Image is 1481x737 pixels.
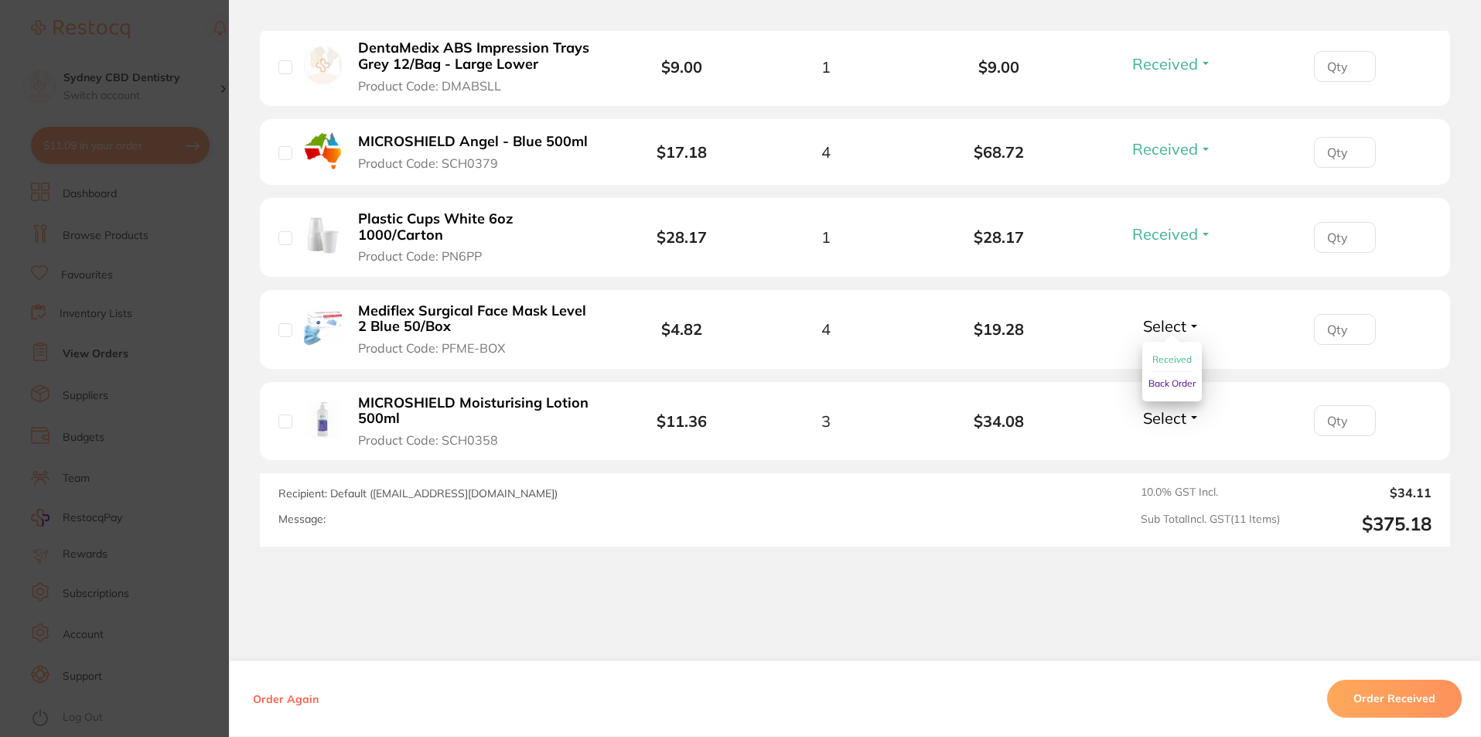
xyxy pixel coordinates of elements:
[278,513,326,526] label: Message:
[304,131,342,169] img: MICROSHIELD Angel - Blue 500ml
[1143,408,1186,428] span: Select
[1314,222,1376,253] input: Qty
[358,395,597,427] b: MICROSHIELD Moisturising Lotion 500ml
[304,401,342,438] img: MICROSHIELD Moisturising Lotion 500ml
[1148,377,1196,389] span: Back Order
[358,79,501,93] span: Product Code: DMABSLL
[358,156,498,170] span: Product Code: SCH0379
[821,412,831,430] span: 3
[278,486,558,500] span: Recipient: Default ( [EMAIL_ADDRESS][DOMAIN_NAME] )
[661,319,702,339] b: $4.82
[1128,139,1217,159] button: Received
[1314,137,1376,168] input: Qty
[358,40,597,72] b: DentaMedix ABS Impression Trays Grey 12/Bag - Large Lower
[304,309,342,346] img: Mediflex Surgical Face Mask Level 2 Blue 50/Box
[1132,54,1198,73] span: Received
[304,217,342,254] img: Plastic Cups White 6oz 1000/Carton
[1138,316,1205,336] button: Select
[913,143,1086,161] b: $68.72
[821,143,831,161] span: 4
[913,228,1086,246] b: $28.17
[821,58,831,76] span: 1
[353,133,602,171] button: MICROSHIELD Angel - Blue 500ml Product Code: SCH0379
[913,320,1086,338] b: $19.28
[657,411,707,431] b: $11.36
[1132,224,1198,244] span: Received
[1327,681,1462,718] button: Order Received
[657,227,707,247] b: $28.17
[1314,314,1376,345] input: Qty
[1292,486,1432,500] output: $34.11
[1148,372,1196,395] button: Back Order
[913,412,1086,430] b: $34.08
[358,303,597,335] b: Mediflex Surgical Face Mask Level 2 Blue 50/Box
[1314,405,1376,436] input: Qty
[1138,408,1205,428] button: Select
[821,228,831,246] span: 1
[1141,513,1280,535] span: Sub Total Incl. GST ( 11 Items)
[358,341,505,355] span: Product Code: PFME-BOX
[353,39,602,94] button: DentaMedix ABS Impression Trays Grey 12/Bag - Large Lower Product Code: DMABSLL
[661,57,702,77] b: $9.00
[1128,224,1217,244] button: Received
[353,394,602,449] button: MICROSHIELD Moisturising Lotion 500ml Product Code: SCH0358
[358,134,588,150] b: MICROSHIELD Angel - Blue 500ml
[248,692,323,706] button: Order Again
[358,433,498,447] span: Product Code: SCH0358
[358,249,482,263] span: Product Code: PN6PP
[913,58,1086,76] b: $9.00
[304,46,342,84] img: DentaMedix ABS Impression Trays Grey 12/Bag - Large Lower
[1128,54,1217,73] button: Received
[1143,316,1186,336] span: Select
[358,211,597,243] b: Plastic Cups White 6oz 1000/Carton
[821,320,831,338] span: 4
[1292,513,1432,535] output: $375.18
[657,142,707,162] b: $17.18
[353,302,602,357] button: Mediflex Surgical Face Mask Level 2 Blue 50/Box Product Code: PFME-BOX
[1132,139,1198,159] span: Received
[353,210,602,264] button: Plastic Cups White 6oz 1000/Carton Product Code: PN6PP
[1314,51,1376,82] input: Qty
[1152,353,1192,365] span: Received
[1141,486,1280,500] span: 10.0 % GST Incl.
[1152,348,1192,372] button: Received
